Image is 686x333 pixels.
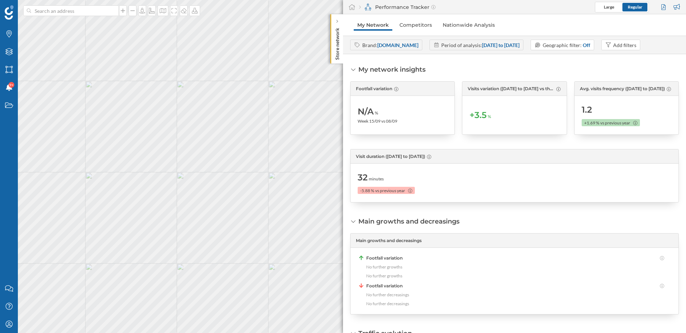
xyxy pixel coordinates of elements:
[356,86,392,92] span: Footfall variation
[366,264,402,270] span: No further growths
[5,5,14,20] img: Geoblink Logo
[334,25,341,60] p: Store network
[396,19,436,31] a: Competitors
[613,41,636,49] div: Add filters
[9,81,14,88] span: 9+
[359,4,436,11] div: Performance Tracker
[369,176,384,182] span: minutes
[364,4,372,11] img: monitoring-360.svg
[366,283,403,289] span: Footfall variation
[358,65,426,74] div: My network insights
[375,188,405,194] span: vs previous year
[358,118,397,124] span: Week 15/09 vs 08/09
[582,104,592,116] span: 1.2
[439,19,498,31] a: Nationwide Analysis
[362,41,418,49] div: Brand:
[488,113,491,120] span: %
[482,42,520,48] strong: [DATE] to [DATE]
[354,19,392,31] a: My Network
[366,255,403,261] span: Footfall variation
[377,42,418,48] strong: [DOMAIN_NAME]
[375,110,378,116] span: %
[358,217,459,226] div: Main growths and decreasings
[469,109,487,121] span: +3.5
[356,153,425,160] span: Visit duration ([DATE] to [DATE])
[360,188,374,194] span: -5.88 %
[600,120,630,126] span: vs previous year
[441,41,520,49] div: Period of analysis:
[366,292,409,298] span: No further decreasings
[468,86,554,92] span: Visits variation ([DATE] to [DATE] vs the previous week)
[628,4,642,10] span: Regular
[358,172,368,183] span: 32
[583,41,590,49] div: Off
[366,301,409,307] span: No further decreasings
[366,273,402,279] span: No further growths
[584,120,599,126] span: +1.69 %
[604,4,614,10] span: Large
[543,42,582,48] span: Geographic filter:
[580,86,665,92] span: Avg. visits frequency ([DATE] to [DATE])
[356,237,422,244] span: Main growths and decreasings
[358,106,374,117] span: N/A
